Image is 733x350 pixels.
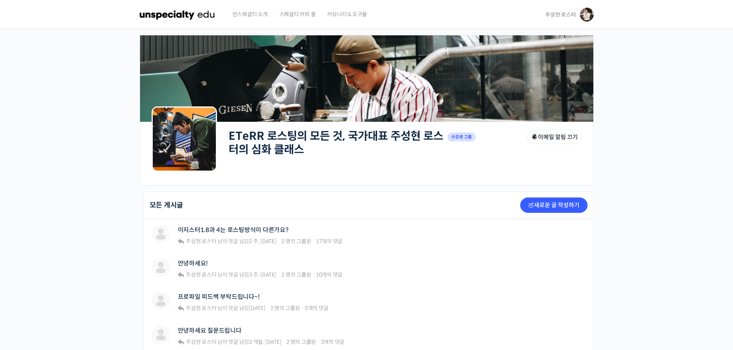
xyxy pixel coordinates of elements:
[312,238,315,245] span: ·
[286,338,316,345] span: 2 명의 그룹원
[321,338,345,345] span: 3개의 댓글
[270,305,300,312] span: 2 명의 그룹원
[185,305,216,312] a: 주성현 로스터
[186,338,216,345] span: 주성현 로스터
[186,271,216,278] span: 주성현 로스터
[520,197,588,213] a: 새로운 글 작성하기
[316,271,342,278] span: 10개의 댓글
[249,338,281,345] a: 2 개월, [DATE]
[185,238,276,245] span: 님이 댓글 남김
[316,238,342,245] span: 17개의 댓글
[229,129,443,156] a: ETeRR 로스팅의 모든 것, 국가대표 주성현 로스터의 심화 클래스
[281,271,311,278] span: 2 명의 그룹원
[312,271,315,278] span: ·
[527,129,582,144] button: 이메일 알림 끄기
[178,327,242,334] a: 안녕하세요 질문드립니다
[249,271,276,278] a: 3 주, [DATE]
[301,305,304,312] span: ·
[178,260,208,267] a: 안녕하세요!
[317,338,320,345] span: ·
[185,338,216,345] a: 주성현 로스터
[185,338,281,345] span: 님이 댓글 남김
[178,293,260,300] a: 프로파일 피드백 부탁드립니다~!
[178,226,289,234] a: 이지스터1.8과 4는 로스팅방식이 다른가요?
[185,271,276,278] span: 님이 댓글 남김
[545,11,576,18] span: 주성현 로스터
[185,271,216,278] a: 주성현 로스터
[185,238,216,245] a: 주성현 로스터
[150,202,184,209] h2: 모든 게시글
[185,305,265,312] span: 님이 댓글 남김
[281,238,311,245] span: 2 명의 그룹원
[447,133,476,141] span: 수강생 그룹
[186,305,216,312] span: 주성현 로스터
[305,305,329,312] span: 5개의 댓글
[249,238,276,245] a: 2 주, [DATE]
[249,305,265,312] a: [DATE]
[152,106,217,172] img: Group logo of ETeRR 로스팅의 모든 것, 국가대표 주성현 로스터의 심화 클래스
[186,238,216,245] span: 주성현 로스터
